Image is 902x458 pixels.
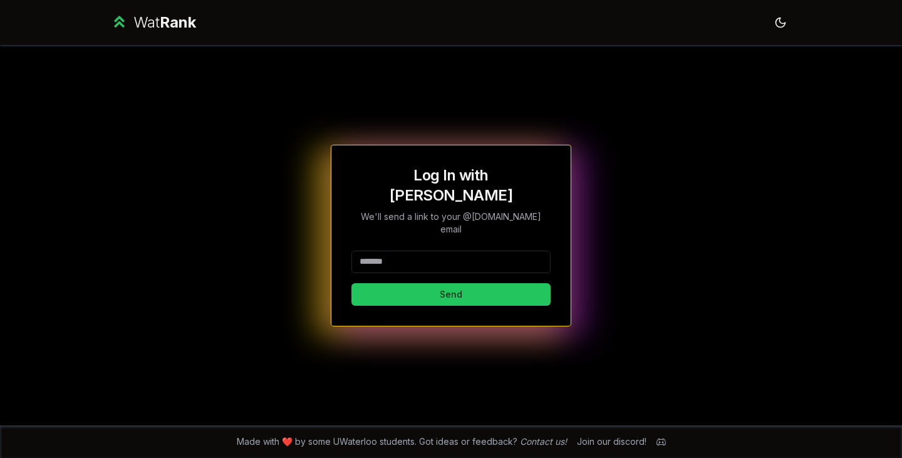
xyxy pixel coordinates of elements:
a: WatRank [110,13,196,33]
a: Contact us! [520,436,567,447]
button: Send [351,283,551,306]
div: Join our discord! [577,435,646,448]
div: Wat [133,13,196,33]
p: We'll send a link to your @[DOMAIN_NAME] email [351,211,551,236]
h1: Log In with [PERSON_NAME] [351,165,551,206]
span: Made with ❤️ by some UWaterloo students. Got ideas or feedback? [237,435,567,448]
span: Rank [160,13,196,31]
